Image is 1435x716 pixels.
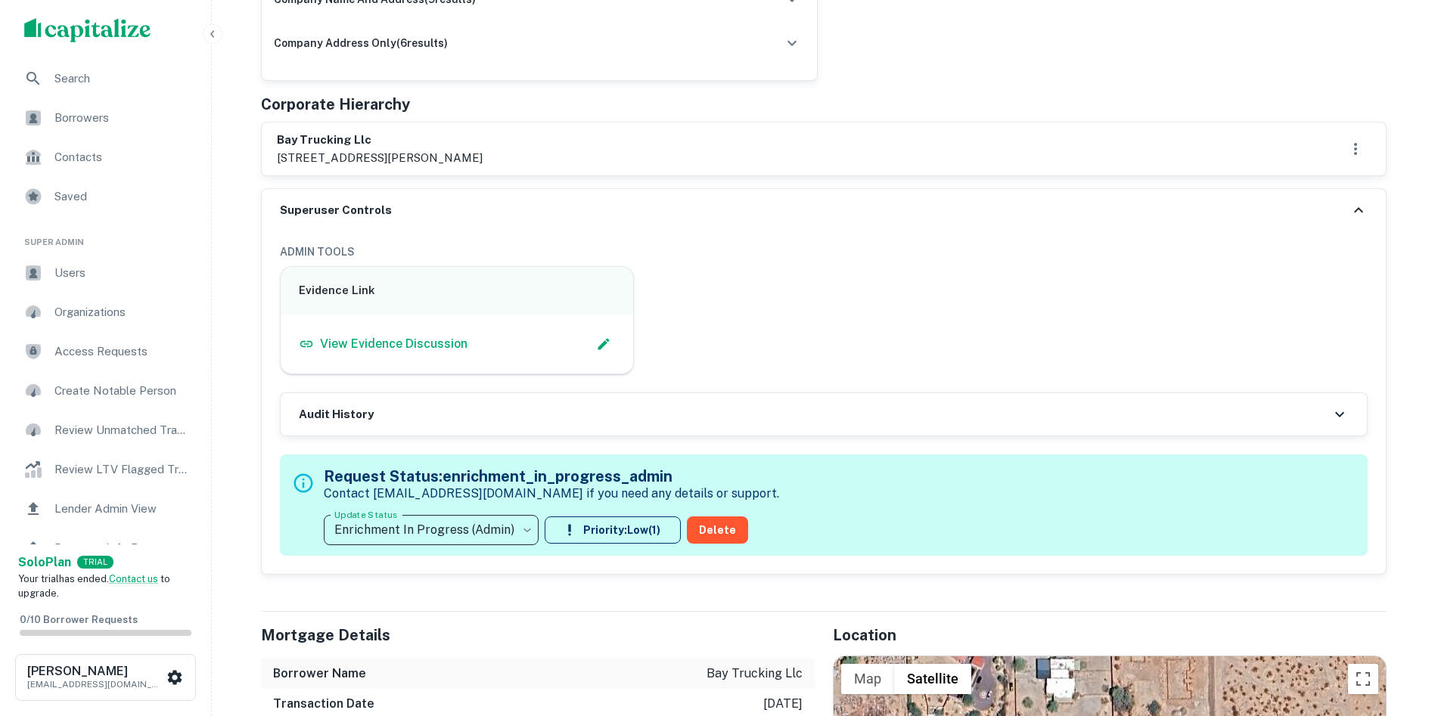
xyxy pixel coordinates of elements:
[707,665,803,683] p: bay trucking llc
[12,412,199,448] a: Review Unmatched Transactions
[77,556,113,569] div: TRIAL
[54,539,190,557] span: Borrower Info Requests
[54,460,190,479] span: Review LTV Flagged Transactions
[12,178,199,215] a: Saved
[12,530,199,566] a: Borrower Info Requests
[54,421,190,439] span: Review Unmatched Transactions
[280,243,1368,260] h6: ADMIN TOOLS
[12,60,199,97] a: Search
[841,664,894,694] button: Show street map
[1348,664,1378,694] button: Toggle fullscreen view
[261,93,410,116] h5: Corporate Hierarchy
[763,695,803,713] p: [DATE]
[324,485,779,503] p: Contact [EMAIL_ADDRESS][DOMAIN_NAME] if you need any details or support.
[299,335,467,353] a: View Evidence Discussion
[299,282,616,299] h6: Evidence Link
[894,664,971,694] button: Show satellite imagery
[12,333,199,370] a: Access Requests
[299,406,374,423] h6: Audit History
[24,18,151,42] img: capitalize-logo.png
[12,218,199,255] li: Super Admin
[320,335,467,353] p: View Evidence Discussion
[274,35,448,51] h6: company address only ( 6 results)
[27,665,163,677] h6: [PERSON_NAME]
[54,500,190,518] span: Lender Admin View
[12,294,199,330] a: Organizations
[12,491,199,527] a: Lender Admin View
[280,202,392,219] h6: Superuser Controls
[54,148,190,166] span: Contacts
[54,382,190,400] span: Create Notable Person
[15,654,196,701] button: [PERSON_NAME][EMAIL_ADDRESS][DOMAIN_NAME]
[261,624,815,646] h5: Mortgage Details
[324,509,539,551] div: Enrichment In Progress (Admin)
[833,624,1387,646] h5: Location
[18,573,170,600] span: Your trial has ended. to upgrade.
[12,100,199,136] a: Borrowers
[12,255,199,291] a: Users
[27,677,163,691] p: [EMAIL_ADDRESS][DOMAIN_NAME]
[54,109,190,127] span: Borrowers
[54,343,190,361] span: Access Requests
[1359,595,1435,668] iframe: Chat Widget
[54,188,190,206] span: Saved
[273,665,366,683] h6: Borrower Name
[54,303,190,321] span: Organizations
[54,264,190,282] span: Users
[12,373,199,409] a: Create Notable Person
[12,139,199,175] a: Contacts
[18,555,71,569] strong: Solo Plan
[687,516,748,544] button: Delete
[324,465,779,488] h5: Request Status: enrichment_in_progress_admin
[109,573,158,584] a: Contact us
[334,508,397,521] label: Update Status
[54,70,190,88] span: Search
[18,553,71,572] a: SoloPlan
[277,149,483,167] p: [STREET_ADDRESS][PERSON_NAME]
[12,451,199,488] a: Review LTV Flagged Transactions
[20,614,138,625] span: 0 / 10 Borrower Requests
[545,516,681,544] button: Priority:Low(1)
[592,333,615,355] button: Edit Slack Link
[277,132,483,149] h6: bay trucking llc
[273,695,374,713] h6: Transaction Date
